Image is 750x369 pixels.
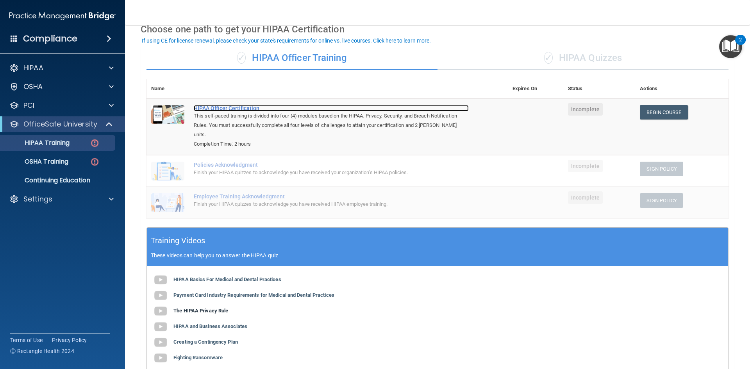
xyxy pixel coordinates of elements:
[90,157,100,167] img: danger-circle.6113f641.png
[153,288,168,303] img: gray_youtube_icon.38fcd6cc.png
[146,79,189,98] th: Name
[90,138,100,148] img: danger-circle.6113f641.png
[640,105,687,119] a: Begin Course
[153,319,168,335] img: gray_youtube_icon.38fcd6cc.png
[23,63,43,73] p: HIPAA
[153,350,168,366] img: gray_youtube_icon.38fcd6cc.png
[437,46,729,70] div: HIPAA Quizzes
[568,103,603,116] span: Incomplete
[640,162,683,176] button: Sign Policy
[173,339,238,345] b: Creating a Contingency Plan
[173,276,281,282] b: HIPAA Basics For Medical and Dental Practices
[151,234,205,248] h5: Training Videos
[9,82,114,91] a: OSHA
[640,193,683,208] button: Sign Policy
[23,82,43,91] p: OSHA
[5,139,70,147] p: HIPAA Training
[568,160,603,172] span: Incomplete
[153,303,168,319] img: gray_youtube_icon.38fcd6cc.png
[9,194,114,204] a: Settings
[194,200,469,209] div: Finish your HIPAA quizzes to acknowledge you have received HIPAA employee training.
[141,37,432,45] button: If using CE for license renewal, please check your state's requirements for online vs. live cours...
[194,162,469,168] div: Policies Acknowledgment
[153,272,168,288] img: gray_youtube_icon.38fcd6cc.png
[23,101,34,110] p: PCI
[237,52,246,64] span: ✓
[194,139,469,149] div: Completion Time: 2 hours
[23,194,52,204] p: Settings
[568,191,603,204] span: Incomplete
[194,105,469,111] a: HIPAA Officer Certification
[508,79,563,98] th: Expires On
[9,63,114,73] a: HIPAA
[563,79,635,98] th: Status
[9,119,113,129] a: OfficeSafe University
[173,308,228,314] b: The HIPAA Privacy Rule
[173,355,223,360] b: Fighting Ransomware
[142,38,431,43] div: If using CE for license renewal, please check your state's requirements for online vs. live cours...
[635,79,729,98] th: Actions
[23,33,77,44] h4: Compliance
[153,335,168,350] img: gray_youtube_icon.38fcd6cc.png
[173,292,334,298] b: Payment Card Industry Requirements for Medical and Dental Practices
[544,52,553,64] span: ✓
[10,347,74,355] span: Ⓒ Rectangle Health 2024
[9,8,116,24] img: PMB logo
[5,158,68,166] p: OSHA Training
[52,336,87,344] a: Privacy Policy
[9,101,114,110] a: PCI
[719,35,742,58] button: Open Resource Center, 2 new notifications
[194,168,469,177] div: Finish your HIPAA quizzes to acknowledge you have received your organization’s HIPAA policies.
[10,336,43,344] a: Terms of Use
[173,323,247,329] b: HIPAA and Business Associates
[194,111,469,139] div: This self-paced training is divided into four (4) modules based on the HIPAA, Privacy, Security, ...
[5,176,112,184] p: Continuing Education
[194,193,469,200] div: Employee Training Acknowledgment
[141,18,734,41] div: Choose one path to get your HIPAA Certification
[146,46,437,70] div: HIPAA Officer Training
[739,40,742,50] div: 2
[151,252,724,258] p: These videos can help you to answer the HIPAA quiz
[23,119,97,129] p: OfficeSafe University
